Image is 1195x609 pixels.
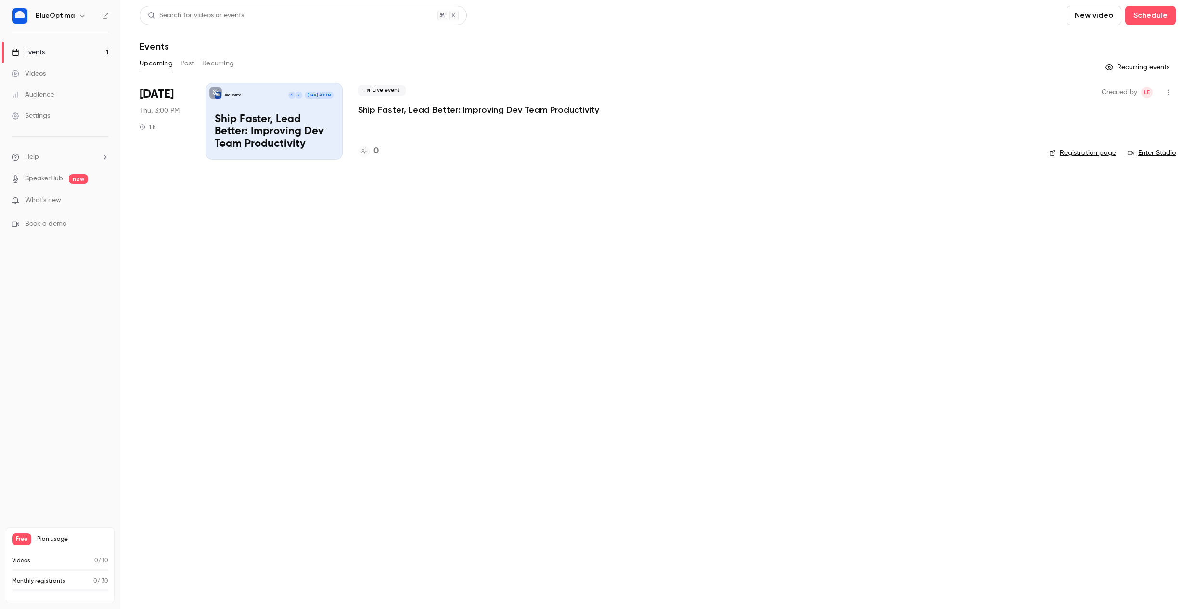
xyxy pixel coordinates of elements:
span: [DATE] [140,87,174,102]
iframe: Noticeable Trigger [97,196,109,205]
span: What's new [25,195,61,205]
p: Monthly registrants [12,577,65,585]
span: Book a demo [25,219,66,229]
a: Ship Faster, Lead Better: Improving Dev Team Productivity [358,104,599,115]
button: New video [1067,6,1121,25]
a: Ship Faster, Lead Better: Improving Dev Team ProductivityBlueOptimaKB[DATE] 3:00 PMShip Faster, L... [206,83,343,160]
span: 0 [93,578,97,584]
span: LE [1144,87,1150,98]
button: Past [180,56,194,71]
p: Ship Faster, Lead Better: Improving Dev Team Productivity [215,114,334,151]
span: Free [12,533,31,545]
div: Oct 16 Thu, 3:00 PM (Europe/London) [140,83,190,160]
button: Schedule [1125,6,1176,25]
div: B [288,91,296,99]
span: 0 [94,558,98,564]
div: Search for videos or events [148,11,244,21]
span: [DATE] 3:00 PM [305,92,333,99]
div: 1 h [140,123,156,131]
div: Videos [12,69,46,78]
div: K [295,91,303,99]
a: 0 [358,145,379,158]
p: / 10 [94,557,108,565]
a: SpeakerHub [25,174,63,184]
button: Recurring events [1101,60,1176,75]
p: / 30 [93,577,108,585]
span: Live event [358,85,406,96]
p: BlueOptima [224,93,241,98]
h4: 0 [373,145,379,158]
h1: Events [140,40,169,52]
span: Created by [1102,87,1137,98]
p: Videos [12,557,30,565]
div: Audience [12,90,54,100]
a: Registration page [1049,148,1116,158]
span: new [69,174,88,184]
div: Settings [12,111,50,121]
button: Recurring [202,56,234,71]
span: Help [25,152,39,162]
img: BlueOptima [12,8,27,24]
span: Lulah Ellender [1141,87,1153,98]
button: Upcoming [140,56,173,71]
li: help-dropdown-opener [12,152,109,162]
h6: BlueOptima [36,11,75,21]
span: Thu, 3:00 PM [140,106,180,115]
a: Enter Studio [1128,148,1176,158]
span: Plan usage [37,535,108,543]
div: Events [12,48,45,57]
